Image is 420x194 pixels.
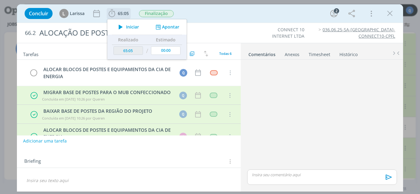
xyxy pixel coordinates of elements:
[248,49,276,58] a: Comentários
[42,97,105,101] span: Concluída em [DATE] 10:26 por Queren
[139,10,174,17] span: Finalização
[41,89,173,96] div: MIGRAR BASE DE POSTES PARA O MUB CONFECCIONADO
[41,108,173,115] div: BAIXAR BASE DE POSTES DA REGIÃO DO PROJETO
[23,135,67,146] button: Adicionar uma tarefa
[126,25,139,29] span: Iniciar
[272,27,304,39] a: CONNECT 10 INTERNET LTDA
[219,51,232,56] span: Todas 6
[107,9,130,18] button: 65:05
[179,68,188,77] button: Q
[144,45,149,57] td: /
[59,9,85,18] button: LLarissa
[25,30,36,36] span: 66.2
[112,35,145,45] th: Realizado
[139,10,174,17] button: Finalização
[323,27,395,39] a: 036.06.25-SA-[GEOGRAPHIC_DATA]-CONNECT10-CPFL
[204,51,208,56] img: arrow-down-up.svg
[41,66,174,80] div: ALOCAR BLOCOS DE POSTES E EQUIPAMENTOS DA CIA DE ENERGIA
[59,9,69,18] div: L
[308,49,331,58] a: Timesheet
[23,50,38,57] span: Tarefas
[118,10,129,16] span: 65:05
[25,8,53,19] button: Concluir
[334,8,339,13] div: 2
[37,25,238,40] div: ALOCAÇÃO DE POSTES
[41,127,173,140] div: ALOCAR BLOCOS DE POSTES E EQUIPAMENTOS DA CIA DE ENERGIA
[154,24,180,30] button: Apontar
[149,35,182,45] th: Estimado
[70,11,85,16] span: Larissa
[17,4,403,192] div: dialog
[339,49,358,58] a: Histórico
[285,51,299,58] div: Anexos
[42,116,105,120] span: Concluída em [DATE] 10:26 por Queren
[329,9,339,18] button: 2
[180,69,187,77] div: Q
[115,23,139,31] button: Iniciar
[107,19,187,60] ul: 65:05
[29,11,48,16] span: Concluir
[24,158,41,165] span: Briefing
